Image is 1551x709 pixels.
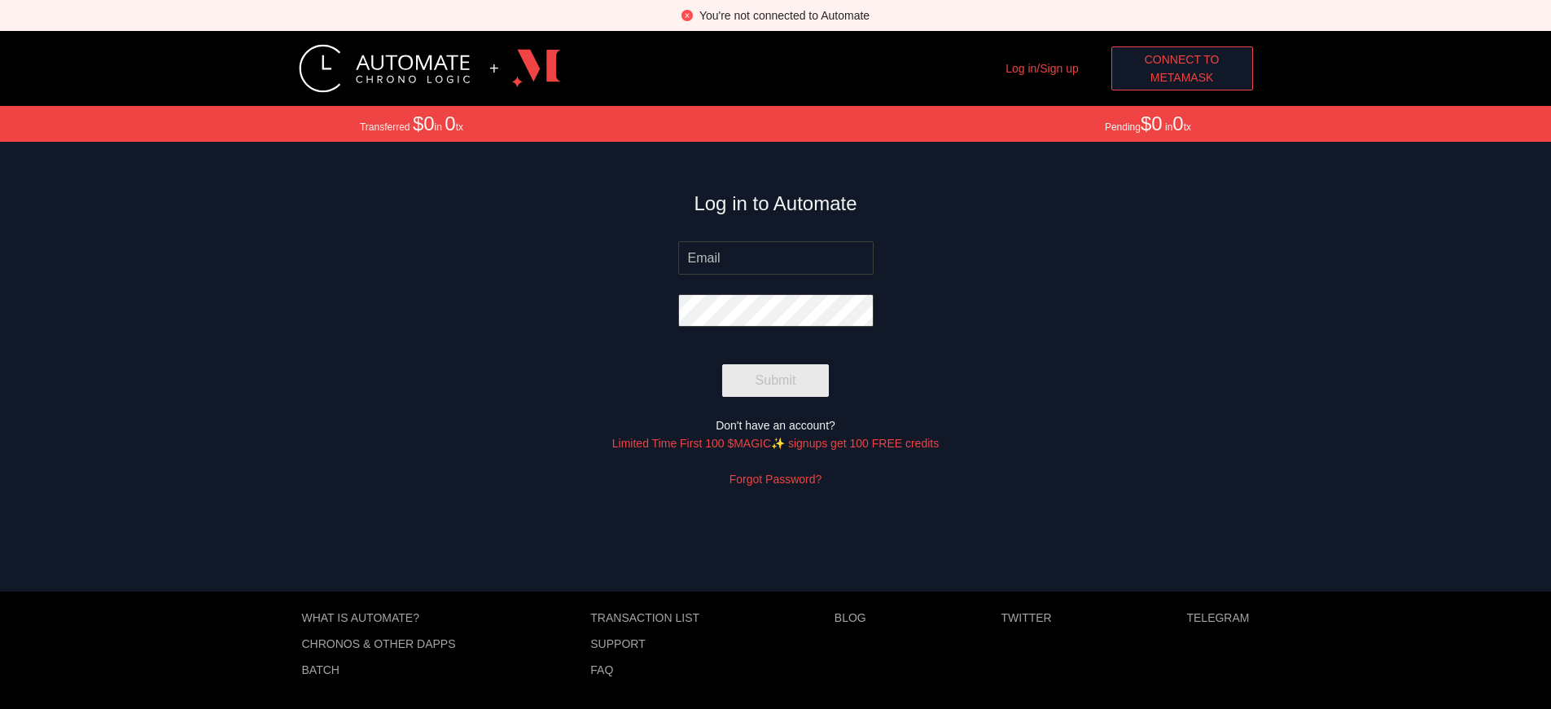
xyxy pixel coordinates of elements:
[1145,51,1220,68] span: Connect to
[612,437,939,450] a: Limited Time First 100 $MAGIC✨ signups get 100 FREE credits
[302,637,456,650] a: Chronos & other dApps
[678,241,874,274] input: Email
[512,44,561,93] img: logo
[1186,611,1249,624] a: Telegram
[1001,611,1051,624] a: Twitter
[1006,62,1079,75] a: Log in/Sign up
[722,364,830,397] button: Submit
[302,663,456,676] a: Batch
[1111,46,1253,90] button: Connect toMetaMask
[299,44,471,93] img: logo
[1172,112,1183,134] span: 0
[489,59,499,78] div: +
[590,663,699,676] a: FAQ
[1105,112,1191,135] div: Pending in tx
[1141,112,1163,134] span: $0
[699,7,870,24] div: You're not connected to Automate
[716,419,835,432] span: Don't have an account?
[590,611,699,624] a: Transaction list
[360,112,463,135] div: Transferred in tx
[590,637,699,650] a: Support
[681,10,693,21] span: close-circle
[835,611,866,624] a: Blog
[413,112,435,134] span: $0
[445,112,455,134] span: 0
[302,611,456,624] a: What is Automate?
[694,191,857,217] h3: Log in to Automate
[729,473,822,486] a: Forgot Password?
[1150,68,1214,86] span: MetaMask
